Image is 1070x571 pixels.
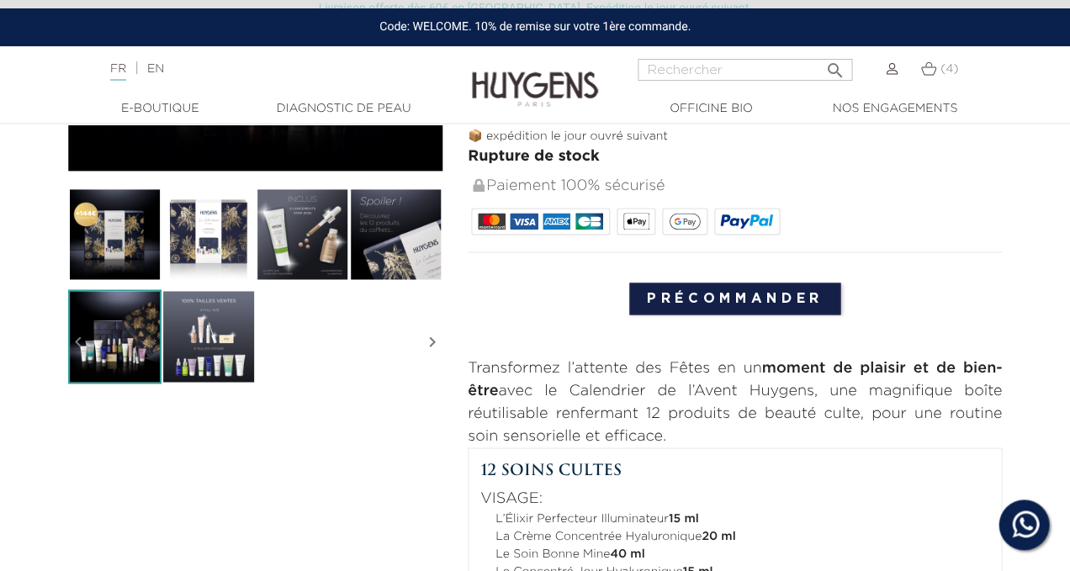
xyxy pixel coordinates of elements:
div: Paiement 100% sécurisé [471,168,1002,204]
li: La Crème Concentrée Hyaluronique [495,527,989,545]
img: Huygens [472,45,598,109]
i:  [825,56,845,76]
p: Transformez l’attente des Fêtes en un avec le Calendrier de l’Avent Huygens, une magnifique boîte... [468,357,1002,447]
input: Précommander [629,283,841,315]
a: FR [110,63,126,81]
strong: 20 ml [702,530,735,542]
i:  [422,299,442,383]
li: L’Élixir Perfecteur Illuminateur [495,510,989,527]
img: AMEX [543,213,570,230]
p: VISAGE: [480,487,989,510]
img: VISA [510,213,538,230]
strong: 15 ml [669,512,699,524]
a: (4) [920,62,958,76]
img: Paiement 100% sécurisé [473,178,485,192]
img: MASTERCARD [478,213,506,230]
a: Nos engagements [810,100,978,118]
img: CB_NATIONALE [575,213,603,230]
button:  [820,54,850,77]
p: 📦 expédition le jour ouvré suivant [468,128,1002,145]
h3: 12 soins cultes [480,460,989,478]
img: google_pay [669,213,701,230]
span: Rupture de stock [468,149,599,164]
img: Le Calendrier de L'Avent [68,188,162,281]
a: E-Boutique [76,100,244,118]
li: Le Soin Bonne Mine [495,545,989,563]
input: Rechercher [638,59,852,81]
img: apple_pay [623,213,649,230]
strong: 40 ml [610,547,644,559]
a: Diagnostic de peau [259,100,427,118]
span: (4) [940,63,958,75]
i:  [68,299,88,383]
a: EN [147,63,164,75]
a: Officine Bio [627,100,795,118]
div: | [102,59,433,79]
